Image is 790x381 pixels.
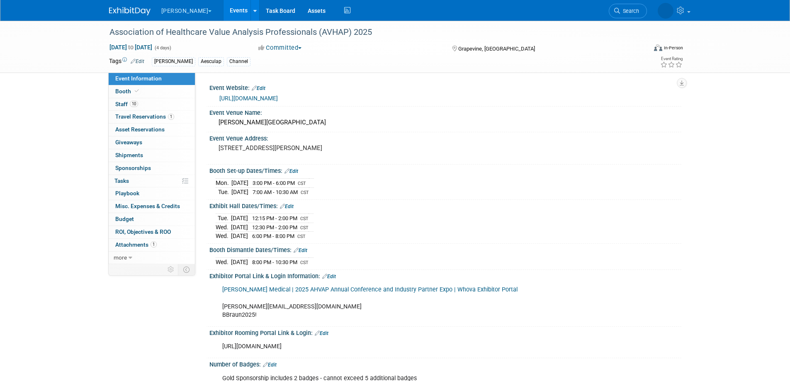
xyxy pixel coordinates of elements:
span: Booth [115,88,141,95]
td: [DATE] [231,258,248,267]
a: Edit [322,274,336,279]
span: CST [297,234,306,239]
span: 8:00 PM - 10:30 PM [252,259,297,265]
div: Event Format [598,43,683,56]
td: Wed. [216,223,231,232]
span: Event Information [115,75,162,82]
span: Asset Reservations [115,126,165,133]
td: [DATE] [231,179,248,188]
div: Event Venue Address: [209,132,681,143]
div: Event Venue Name: [209,107,681,117]
a: Booth [109,85,195,98]
div: Number of Badges: [209,358,681,369]
td: [DATE] [231,214,248,223]
td: Wed. [216,232,231,240]
span: [DATE] [DATE] [109,44,153,51]
a: Travel Reservations1 [109,111,195,123]
td: Mon. [216,179,231,188]
a: Tasks [109,175,195,187]
div: [URL][DOMAIN_NAME] [216,338,590,355]
span: Sponsorships [115,165,151,171]
div: Association of Healthcare Value Analysis Professionals (AVHAP) 2025 [107,25,634,40]
a: [URL][DOMAIN_NAME] [219,95,278,102]
a: Asset Reservations [109,124,195,136]
span: CST [300,260,309,265]
a: Edit [284,168,298,174]
td: Tue. [216,188,231,197]
div: Booth Set-up Dates/Times: [209,165,681,175]
div: Exhibitor Portal Link & Login Information: [209,270,681,281]
td: Wed. [216,258,231,267]
a: Misc. Expenses & Credits [109,200,195,213]
a: Edit [315,330,328,336]
span: Budget [115,216,134,222]
a: Giveaways [109,136,195,149]
td: Personalize Event Tab Strip [164,264,178,275]
span: 1 [151,241,157,248]
div: Event Rating [660,57,683,61]
span: Search [620,8,639,14]
button: Committed [255,44,305,52]
span: ROI, Objectives & ROO [115,228,171,235]
a: Edit [131,58,144,64]
a: Edit [263,362,277,368]
span: Giveaways [115,139,142,146]
div: [PERSON_NAME] [152,57,195,66]
span: more [114,254,127,261]
a: Budget [109,213,195,226]
div: Exhibitor Rooming Portal Link & Login: [209,327,681,337]
a: ROI, Objectives & ROO [109,226,195,238]
a: Event Information [109,73,195,85]
div: Exhibit Hall Dates/Times: [209,200,681,211]
td: Tue. [216,214,231,223]
td: [DATE] [231,223,248,232]
div: Event Website: [209,82,681,92]
a: Attachments1 [109,239,195,251]
span: 7:00 AM - 10:30 AM [253,189,298,195]
span: 1 [168,114,174,120]
span: CST [300,216,309,221]
div: Aesculap [198,57,224,66]
td: Toggle Event Tabs [178,264,195,275]
span: CST [300,225,309,231]
a: more [109,252,195,264]
span: 12:15 PM - 2:00 PM [252,215,297,221]
div: Booth Dismantle Dates/Times: [209,244,681,255]
a: Edit [252,85,265,91]
a: Playbook [109,187,195,200]
span: Travel Reservations [115,113,174,120]
a: Sponsorships [109,162,195,175]
span: 6:00 PM - 8:00 PM [252,233,294,239]
span: (4 days) [154,45,171,51]
img: Dawn Brown [658,3,673,19]
span: to [127,44,135,51]
div: Channel [227,57,250,66]
a: Edit [294,248,307,253]
td: Tags [109,57,144,66]
a: Staff10 [109,98,195,111]
img: Format-Inperson.png [654,44,662,51]
span: Tasks [114,177,129,184]
span: 3:00 PM - 6:00 PM [253,180,295,186]
span: 10 [130,101,138,107]
span: Misc. Expenses & Credits [115,203,180,209]
span: CST [301,190,309,195]
span: Grapevine, [GEOGRAPHIC_DATA] [458,46,535,52]
span: Playbook [115,190,139,197]
a: Search [609,4,647,18]
i: Booth reservation complete [135,89,139,93]
img: ExhibitDay [109,7,151,15]
span: Staff [115,101,138,107]
a: [PERSON_NAME] Medical | 2025 AHVAP Annual Conference and Industry Partner Expo | Whova Exhibitor ... [222,286,518,293]
span: Attachments [115,241,157,248]
td: [DATE] [231,188,248,197]
a: Shipments [109,149,195,162]
span: 12:30 PM - 2:00 PM [252,224,297,231]
span: Shipments [115,152,143,158]
td: [DATE] [231,232,248,240]
div: [PERSON_NAME][EMAIL_ADDRESS][DOMAIN_NAME] BBraun2025! [216,282,590,323]
span: CST [298,181,306,186]
div: In-Person [664,45,683,51]
pre: [STREET_ADDRESS][PERSON_NAME] [219,144,397,152]
a: Edit [280,204,294,209]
